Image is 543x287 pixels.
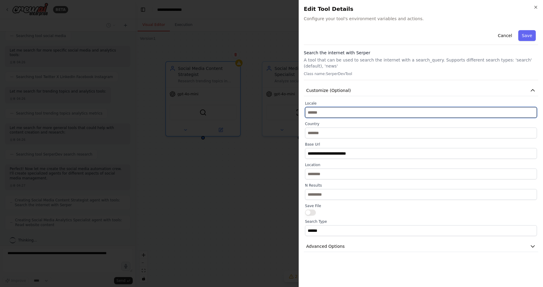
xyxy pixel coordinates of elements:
[304,16,538,22] span: Configure your tool's environment variables and actions.
[304,57,538,69] p: A tool that can be used to search the internet with a search_query. Supports different search typ...
[305,203,537,208] label: Save File
[304,71,538,76] p: Class name: SerperDevTool
[305,121,537,126] label: Country
[518,30,536,41] button: Save
[304,5,538,13] h2: Edit Tool Details
[305,219,537,224] label: Search Type
[305,101,537,106] label: Locale
[304,85,538,96] button: Customize (Optional)
[304,241,538,252] button: Advanced Options
[305,183,537,188] label: N Results
[306,87,351,93] span: Customize (Optional)
[304,50,538,56] h3: Search the internet with Serper
[305,162,537,167] label: Location
[305,142,537,147] label: Base Url
[306,243,345,249] span: Advanced Options
[494,30,516,41] button: Cancel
